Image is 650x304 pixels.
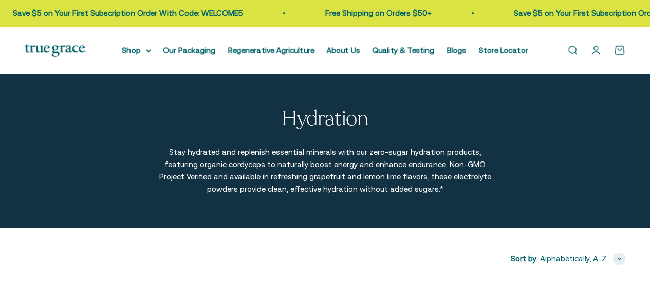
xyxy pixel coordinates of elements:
a: About Us [327,46,360,54]
a: Quality & Testing [373,46,435,54]
a: Free Shipping on Orders $50+ [323,9,429,17]
span: Sort by: [511,253,538,265]
p: Hydration [282,107,368,130]
a: Our Packaging [163,46,216,54]
span: Alphabetically, A-Z [540,253,607,265]
p: Stay hydrated and replenish essential minerals with our zero-sugar hydration products, featuring ... [158,146,492,195]
a: Blogs [447,46,467,54]
button: Alphabetically, A-Z [540,253,625,265]
a: Regenerative Agriculture [228,46,314,54]
a: Store Locator [479,46,528,54]
p: Save $5 on Your First Subscription Order With Code: WELCOME5 [10,7,240,19]
summary: Shop [122,44,151,56]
